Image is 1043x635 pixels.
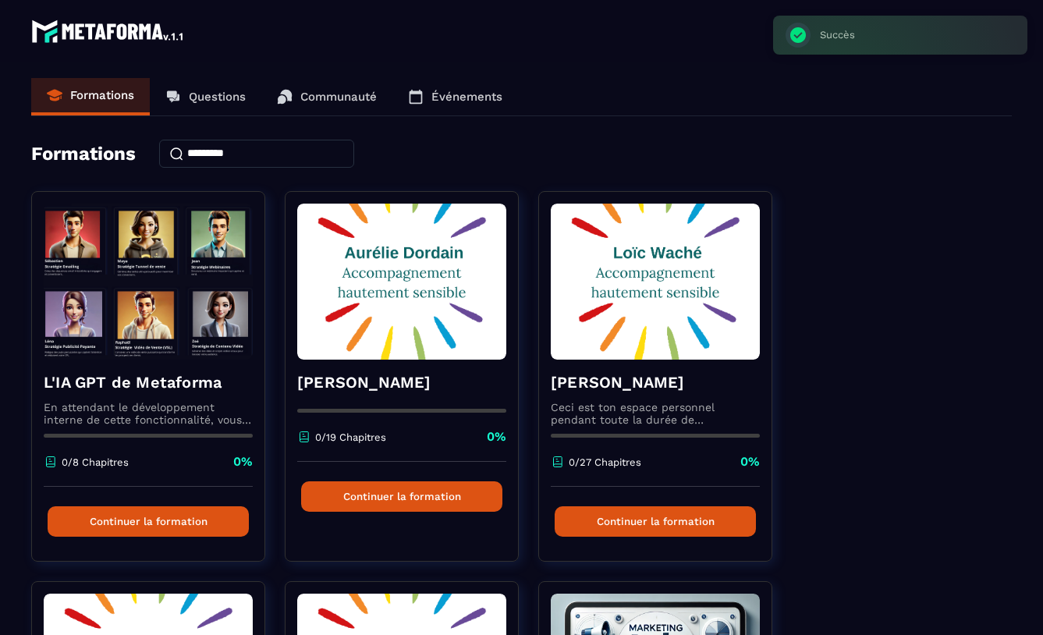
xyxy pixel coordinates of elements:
[31,16,186,47] img: logo
[551,371,760,393] h4: [PERSON_NAME]
[48,506,249,537] button: Continuer la formation
[31,143,136,165] h4: Formations
[551,204,760,360] img: formation-background
[487,428,506,445] p: 0%
[233,453,253,470] p: 0%
[431,90,502,104] p: Événements
[285,191,538,581] a: formation-background[PERSON_NAME]0/19 Chapitres0%Continuer la formation
[31,78,150,115] a: Formations
[315,431,386,443] p: 0/19 Chapitres
[569,456,641,468] p: 0/27 Chapitres
[44,371,253,393] h4: L'IA GPT de Metaforma
[551,401,760,426] p: Ceci est ton espace personnel pendant toute la durée de l'accompagnement.
[150,78,261,115] a: Questions
[555,506,756,537] button: Continuer la formation
[31,191,285,581] a: formation-backgroundL'IA GPT de MetaformaEn attendant le développement interne de cette fonctionn...
[740,453,760,470] p: 0%
[297,371,506,393] h4: [PERSON_NAME]
[538,191,792,581] a: formation-background[PERSON_NAME]Ceci est ton espace personnel pendant toute la durée de l'accomp...
[300,90,377,104] p: Communauté
[62,456,129,468] p: 0/8 Chapitres
[70,88,134,102] p: Formations
[392,78,518,115] a: Événements
[44,204,253,360] img: formation-background
[189,90,246,104] p: Questions
[44,401,253,426] p: En attendant le développement interne de cette fonctionnalité, vous pouvez déjà l’utiliser avec C...
[301,481,502,512] button: Continuer la formation
[261,78,392,115] a: Communauté
[297,204,506,360] img: formation-background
